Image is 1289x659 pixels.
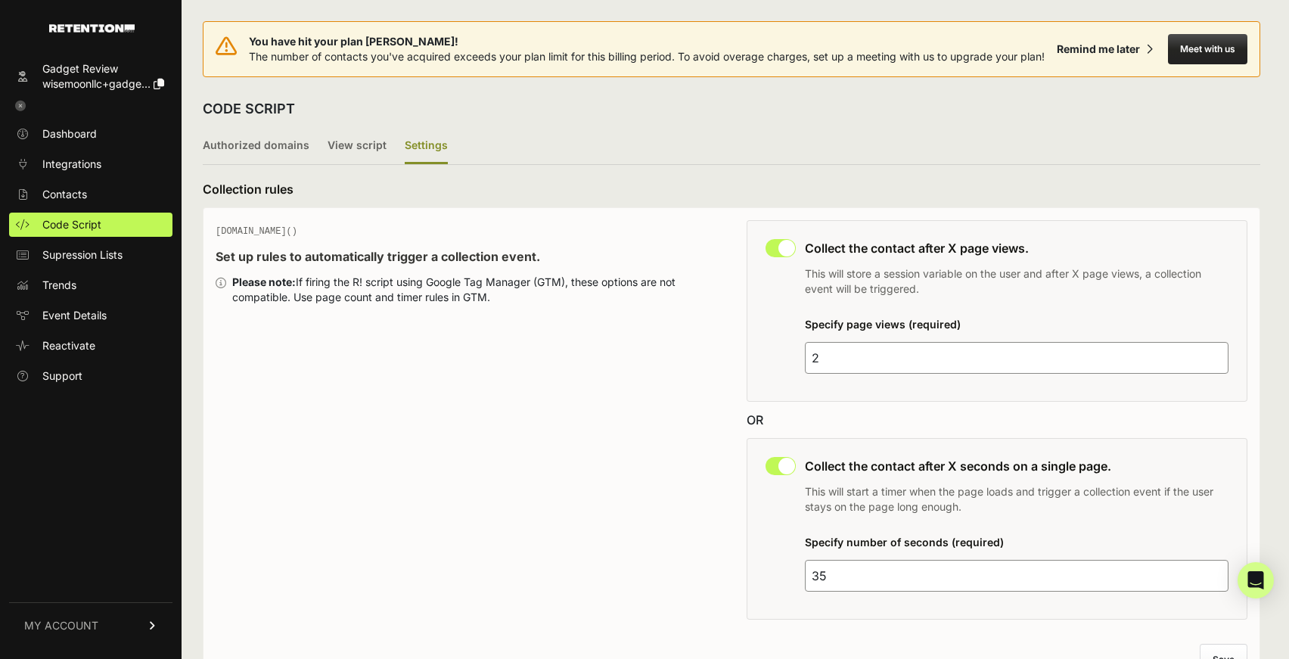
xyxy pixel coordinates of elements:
[805,239,1228,257] h3: Collect the contact after X page views.
[9,334,172,358] a: Reactivate
[9,243,172,267] a: Supression Lists
[9,122,172,146] a: Dashboard
[49,24,135,33] img: Retention.com
[1057,42,1140,57] div: Remind me later
[42,77,151,90] span: wisemoonllc+gadge...
[42,308,107,323] span: Event Details
[249,34,1045,49] span: You have hit your plan [PERSON_NAME]!
[9,57,172,96] a: Gadget Review wisemoonllc+gadge...
[9,303,172,328] a: Event Details
[805,536,1004,549] label: Specify number of seconds (required)
[232,275,296,288] strong: Please note:
[42,338,95,353] span: Reactivate
[805,266,1228,297] p: This will store a session variable on the user and after X page views, a collection event will be...
[9,602,172,648] a: MY ACCOUNT
[9,364,172,388] a: Support
[42,247,123,263] span: Supression Lists
[805,318,961,331] label: Specify page views (required)
[747,411,1247,429] div: OR
[805,560,1228,592] input: 25
[405,129,448,164] label: Settings
[328,129,387,164] label: View script
[1238,562,1274,598] div: Open Intercom Messenger
[42,126,97,141] span: Dashboard
[9,182,172,207] a: Contacts
[42,278,76,293] span: Trends
[42,368,82,384] span: Support
[9,273,172,297] a: Trends
[1051,36,1159,63] button: Remind me later
[24,618,98,633] span: MY ACCOUNT
[805,484,1228,514] p: This will start a timer when the page loads and trigger a collection event if the user stays on t...
[216,249,540,264] strong: Set up rules to automatically trigger a collection event.
[1168,34,1247,64] button: Meet with us
[805,342,1228,374] input: 4
[232,275,716,305] div: If firing the R! script using Google Tag Manager (GTM), these options are not compatible. Use pag...
[42,187,87,202] span: Contacts
[203,129,309,164] label: Authorized domains
[249,50,1045,63] span: The number of contacts you've acquired exceeds your plan limit for this billing period. To avoid ...
[42,61,164,76] div: Gadget Review
[203,98,295,120] h2: CODE SCRIPT
[805,457,1228,475] h3: Collect the contact after X seconds on a single page.
[9,213,172,237] a: Code Script
[42,157,101,172] span: Integrations
[42,217,101,232] span: Code Script
[9,152,172,176] a: Integrations
[203,180,1260,198] h3: Collection rules
[216,226,297,237] span: [DOMAIN_NAME]()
